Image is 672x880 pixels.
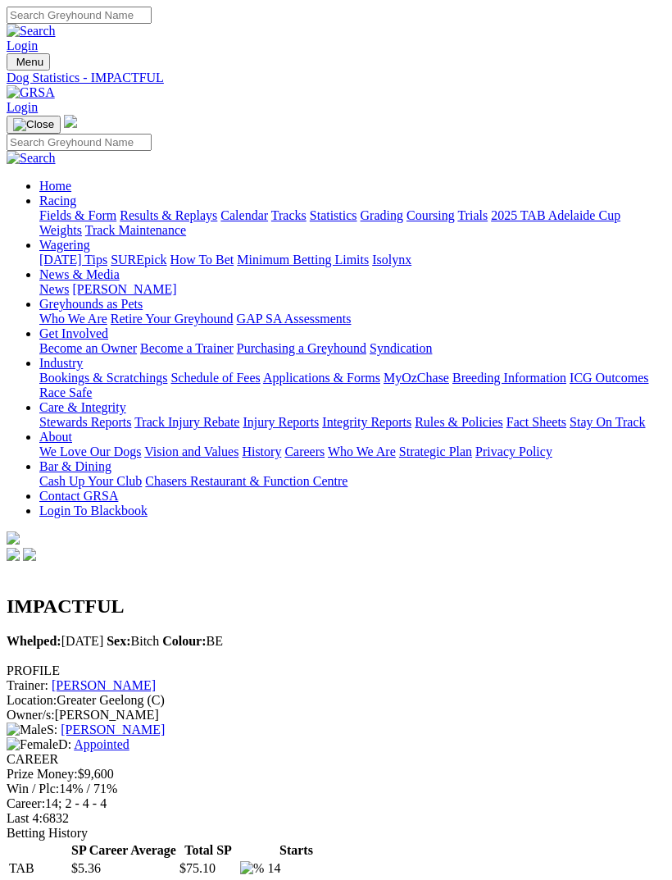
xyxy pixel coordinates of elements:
[162,634,206,648] b: Colour:
[8,860,69,877] td: TAB
[39,341,137,355] a: Become an Owner
[179,860,238,877] td: $75.10
[457,208,488,222] a: Trials
[7,39,38,52] a: Login
[399,445,472,458] a: Strategic Plan
[7,548,20,561] img: facebook.svg
[7,723,57,736] span: S:
[39,208,665,238] div: Racing
[7,708,55,722] span: Owner/s:
[39,312,107,326] a: Who We Are
[7,634,103,648] span: [DATE]
[74,737,129,751] a: Appointed
[240,861,264,876] img: %
[39,474,142,488] a: Cash Up Your Club
[179,842,238,859] th: Total SP
[39,371,665,400] div: Industry
[475,445,552,458] a: Privacy Policy
[237,312,352,326] a: GAP SA Assessments
[39,474,665,489] div: Bar & Dining
[452,371,566,385] a: Breeding Information
[7,100,38,114] a: Login
[39,179,71,193] a: Home
[111,253,166,267] a: SUREpick
[361,208,403,222] a: Grading
[7,71,665,85] a: Dog Statistics - IMPACTFUL
[220,208,268,222] a: Calendar
[111,312,234,326] a: Retire Your Greyhound
[39,504,148,518] a: Login To Blackbook
[39,356,83,370] a: Industry
[7,782,665,796] div: 14% / 71%
[39,400,126,414] a: Care & Integrity
[39,282,69,296] a: News
[7,811,43,825] span: Last 4:
[7,634,61,648] b: Whelped:
[7,678,48,692] span: Trainer:
[16,56,43,68] span: Menu
[39,430,72,444] a: About
[7,663,665,678] div: PROFILE
[52,678,156,692] a: [PERSON_NAME]
[7,737,71,751] span: D:
[7,826,665,841] div: Betting History
[7,796,45,810] span: Career:
[570,371,648,385] a: ICG Outcomes
[372,253,411,267] a: Isolynx
[491,208,620,222] a: 2025 TAB Adelaide Cup
[13,118,54,131] img: Close
[39,385,92,399] a: Race Safe
[64,115,77,128] img: logo-grsa-white.png
[506,415,566,429] a: Fact Sheets
[145,474,347,488] a: Chasers Restaurant & Function Centre
[263,371,380,385] a: Applications & Forms
[7,767,665,782] div: $9,600
[7,767,78,781] span: Prize Money:
[23,548,36,561] img: twitter.svg
[271,208,306,222] a: Tracks
[39,223,82,237] a: Weights
[310,208,357,222] a: Statistics
[72,282,176,296] a: [PERSON_NAME]
[39,489,118,503] a: Contact GRSA
[7,595,665,618] h2: IMPACTFUL
[266,842,325,859] th: Starts
[70,860,177,877] td: $5.36
[39,238,90,252] a: Wagering
[7,811,665,826] div: 6832
[7,693,57,707] span: Location:
[7,531,20,545] img: logo-grsa-white.png
[7,782,59,796] span: Win / Plc:
[415,415,503,429] a: Rules & Policies
[140,341,234,355] a: Become a Trainer
[7,116,61,134] button: Toggle navigation
[170,371,260,385] a: Schedule of Fees
[406,208,455,222] a: Coursing
[162,634,223,648] span: BE
[7,85,55,100] img: GRSA
[61,723,165,736] a: [PERSON_NAME]
[266,860,325,877] td: 14
[39,415,131,429] a: Stewards Reports
[39,194,76,207] a: Racing
[39,459,111,473] a: Bar & Dining
[284,445,325,458] a: Careers
[237,253,369,267] a: Minimum Betting Limits
[7,708,665,723] div: [PERSON_NAME]
[243,415,319,429] a: Injury Reports
[39,267,120,281] a: News & Media
[7,7,152,24] input: Search
[120,208,217,222] a: Results & Replays
[328,445,396,458] a: Who We Are
[85,223,186,237] a: Track Maintenance
[7,151,56,166] img: Search
[370,341,432,355] a: Syndication
[39,445,141,458] a: We Love Our Dogs
[170,253,234,267] a: How To Bet
[7,796,665,811] div: 14; 2 - 4 - 4
[7,723,47,737] img: Male
[7,53,50,71] button: Toggle navigation
[242,445,281,458] a: History
[7,752,665,767] div: CAREER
